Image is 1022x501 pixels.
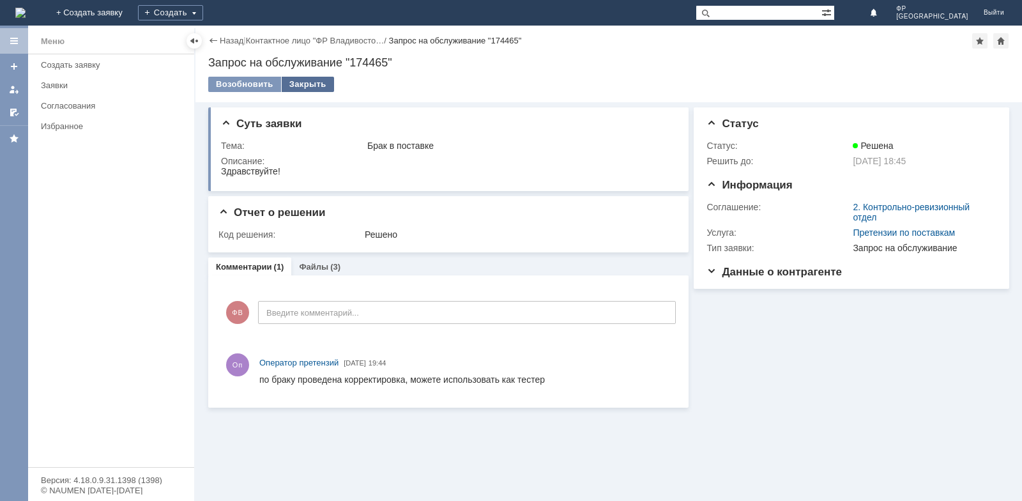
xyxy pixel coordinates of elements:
span: Данные о контрагенте [706,266,842,278]
a: Перейти на домашнюю страницу [15,8,26,18]
span: ФР [896,5,968,13]
span: Статус [706,118,758,130]
div: Тема: [221,141,365,151]
span: 19:44 [369,359,386,367]
img: logo [15,8,26,18]
span: Информация [706,179,792,191]
div: Описание: [221,156,674,166]
div: Добавить в избранное [972,33,988,49]
div: Меню [41,34,65,49]
div: Запрос на обслуживание "174465" [208,56,1009,69]
a: Оператор претензий [259,357,339,369]
div: Версия: 4.18.0.9.31.1398 (1398) [41,476,181,484]
a: Заявки [36,75,192,95]
span: Отчет о решении [218,206,325,219]
div: Тип заявки: [706,243,850,253]
div: Согласования [41,101,187,111]
a: Согласования [36,96,192,116]
a: Создать заявку [4,56,24,77]
div: Создать [138,5,203,20]
a: 2. Контрольно-ревизионный отдел [853,202,970,222]
span: ФВ [226,301,249,324]
span: [DATE] 18:45 [853,156,906,166]
div: Запрос на обслуживание "174465" [389,36,522,45]
span: Оператор претензий [259,358,339,367]
div: Статус: [706,141,850,151]
div: Заявки [41,81,187,90]
div: Брак в поставке [367,141,671,151]
a: Мои заявки [4,79,24,100]
div: Решить до: [706,156,850,166]
div: Скрыть меню [187,33,202,49]
a: Комментарии [216,262,272,272]
a: Мои согласования [4,102,24,123]
span: [DATE] [344,359,366,367]
div: Услуга: [706,227,850,238]
span: Расширенный поиск [821,6,834,18]
div: / [246,36,389,45]
div: Запрос на обслуживание [853,243,991,253]
span: Суть заявки [221,118,301,130]
div: Решено [365,229,671,240]
a: Назад [220,36,243,45]
div: Создать заявку [41,60,187,70]
div: Соглашение: [706,202,850,212]
div: | [243,35,245,45]
a: Создать заявку [36,55,192,75]
a: Контактное лицо "ФР Владивосто… [246,36,385,45]
span: [GEOGRAPHIC_DATA] [896,13,968,20]
a: Файлы [299,262,328,272]
div: Избранное [41,121,172,131]
div: (3) [330,262,340,272]
span: Решена [853,141,893,151]
a: Претензии по поставкам [853,227,955,238]
div: (1) [274,262,284,272]
div: Сделать домашней страницей [993,33,1009,49]
div: Код решения: [218,229,362,240]
div: © NAUMEN [DATE]-[DATE] [41,486,181,495]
